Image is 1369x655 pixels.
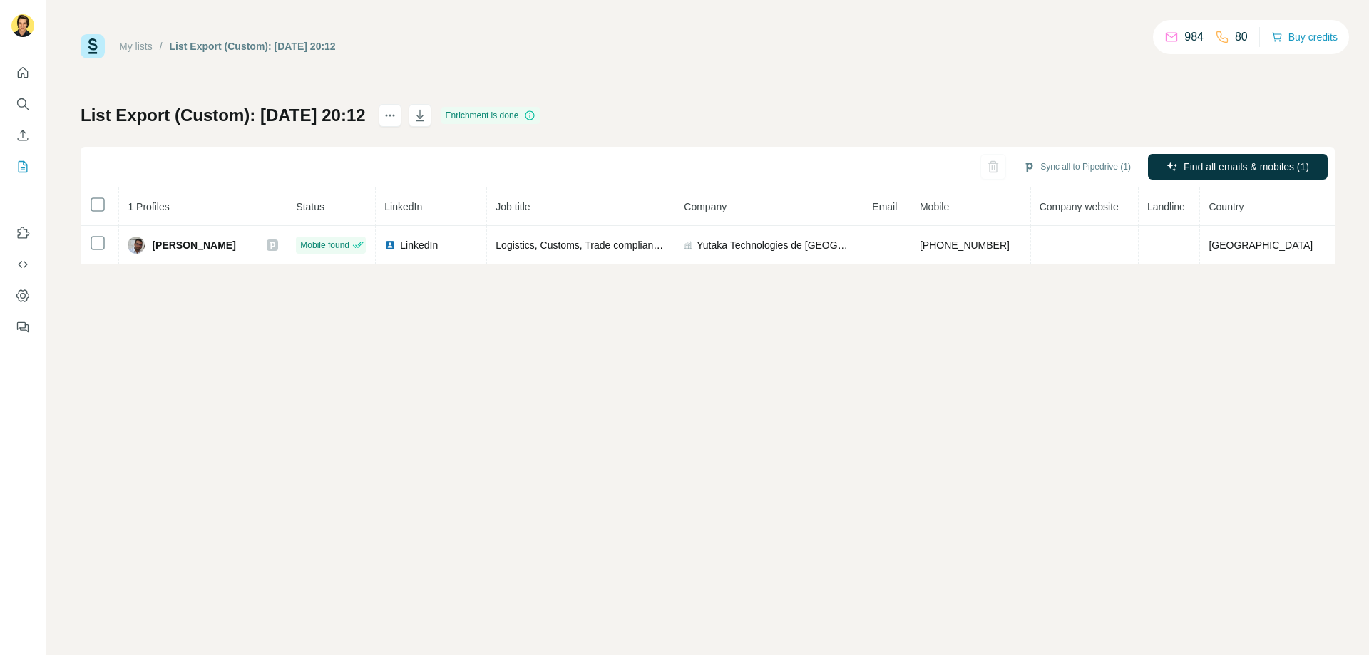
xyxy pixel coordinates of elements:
[920,201,949,212] span: Mobile
[872,201,897,212] span: Email
[296,201,324,212] span: Status
[1040,201,1119,212] span: Company website
[1209,239,1313,251] span: [GEOGRAPHIC_DATA]
[1209,201,1244,212] span: Country
[128,201,169,212] span: 1 Profiles
[384,201,422,212] span: LinkedIn
[384,239,396,251] img: LinkedIn logo
[81,104,366,127] h1: List Export (Custom): [DATE] 20:12
[1013,156,1141,177] button: Sync all to Pipedrive (1)
[1184,29,1204,46] p: 984
[684,201,727,212] span: Company
[496,201,530,212] span: Job title
[11,60,34,86] button: Quick start
[379,104,401,127] button: actions
[119,41,153,52] a: My lists
[400,238,438,252] span: LinkedIn
[1184,160,1309,174] span: Find all emails & mobiles (1)
[160,39,163,53] li: /
[1147,201,1185,212] span: Landline
[11,252,34,277] button: Use Surfe API
[697,238,854,252] span: Yutaka Technologies de [GEOGRAPHIC_DATA]
[11,220,34,246] button: Use Surfe on LinkedIn
[170,39,336,53] div: List Export (Custom): [DATE] 20:12
[300,239,349,252] span: Mobile found
[496,239,762,251] span: Logistics, Customs, Trade compliance & CTPAT Coordinator
[11,314,34,340] button: Feedback
[11,14,34,37] img: Avatar
[81,34,105,58] img: Surfe Logo
[1235,29,1248,46] p: 80
[11,154,34,180] button: My lists
[441,107,540,124] div: Enrichment is done
[1271,27,1338,47] button: Buy credits
[920,239,1010,251] span: [PHONE_NUMBER]
[11,123,34,148] button: Enrich CSV
[11,91,34,117] button: Search
[11,283,34,309] button: Dashboard
[152,238,235,252] span: [PERSON_NAME]
[128,237,145,254] img: Avatar
[1148,154,1328,180] button: Find all emails & mobiles (1)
